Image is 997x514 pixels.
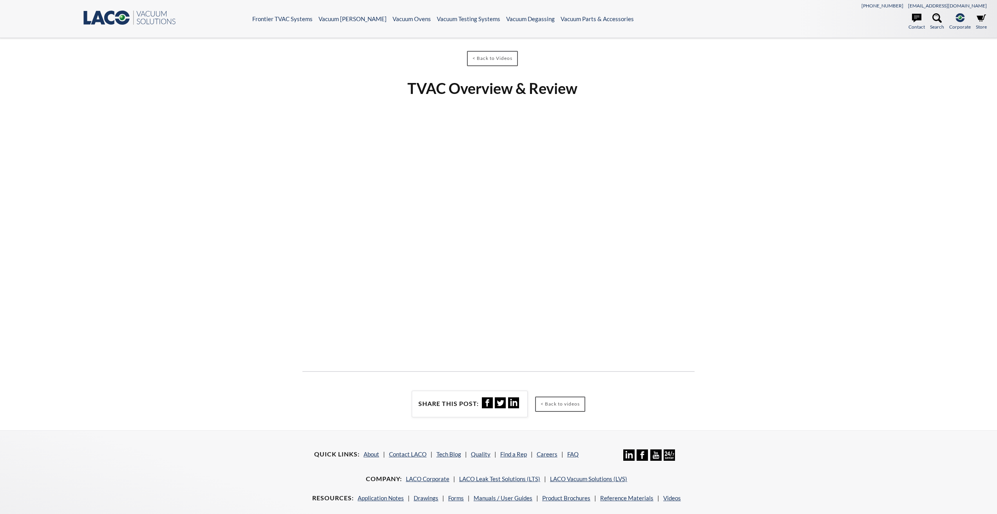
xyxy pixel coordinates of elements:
[312,494,354,502] h4: Resources
[364,451,379,458] a: About
[467,51,518,66] a: < Back to Videos
[448,494,464,501] a: Forms
[393,15,431,22] a: Vacuum Ovens
[930,13,944,31] a: Search
[418,400,479,408] h4: Share this post:
[471,451,490,458] a: Quality
[537,451,557,458] a: Careers
[437,15,500,22] a: Vacuum Testing Systems
[600,494,653,501] a: Reference Materials
[366,475,402,483] h4: Company
[474,494,532,501] a: Manuals / User Guides
[500,451,527,458] a: Find a Rep
[414,494,438,501] a: Drawings
[459,475,540,482] a: LACO Leak Test Solutions (LTS)
[949,23,971,31] span: Corporate
[908,13,925,31] a: Contact
[298,123,700,359] div: TVAC Overview header
[358,494,404,501] a: Application Notes
[252,15,313,22] a: Frontier TVAC Systems
[362,79,623,98] h1: TVAC Overview & Review
[664,455,675,462] a: 24/7 Support
[318,15,387,22] a: Vacuum [PERSON_NAME]
[861,3,903,9] a: [PHONE_NUMBER]
[976,13,987,31] a: Store
[389,451,427,458] a: Contact LACO
[664,449,675,461] img: 24/7 Support Icon
[542,494,590,501] a: Product Brochures
[314,450,360,458] h4: Quick Links
[663,494,681,501] a: Videos
[550,475,627,482] a: LACO Vacuum Solutions (LVS)
[908,3,987,9] a: [EMAIL_ADDRESS][DOMAIN_NAME]
[406,475,449,482] a: LACO Corporate
[561,15,634,22] a: Vacuum Parts & Accessories
[535,397,585,412] a: < Back to videos
[506,15,555,22] a: Vacuum Degassing
[436,451,461,458] a: Tech Blog
[567,451,579,458] a: FAQ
